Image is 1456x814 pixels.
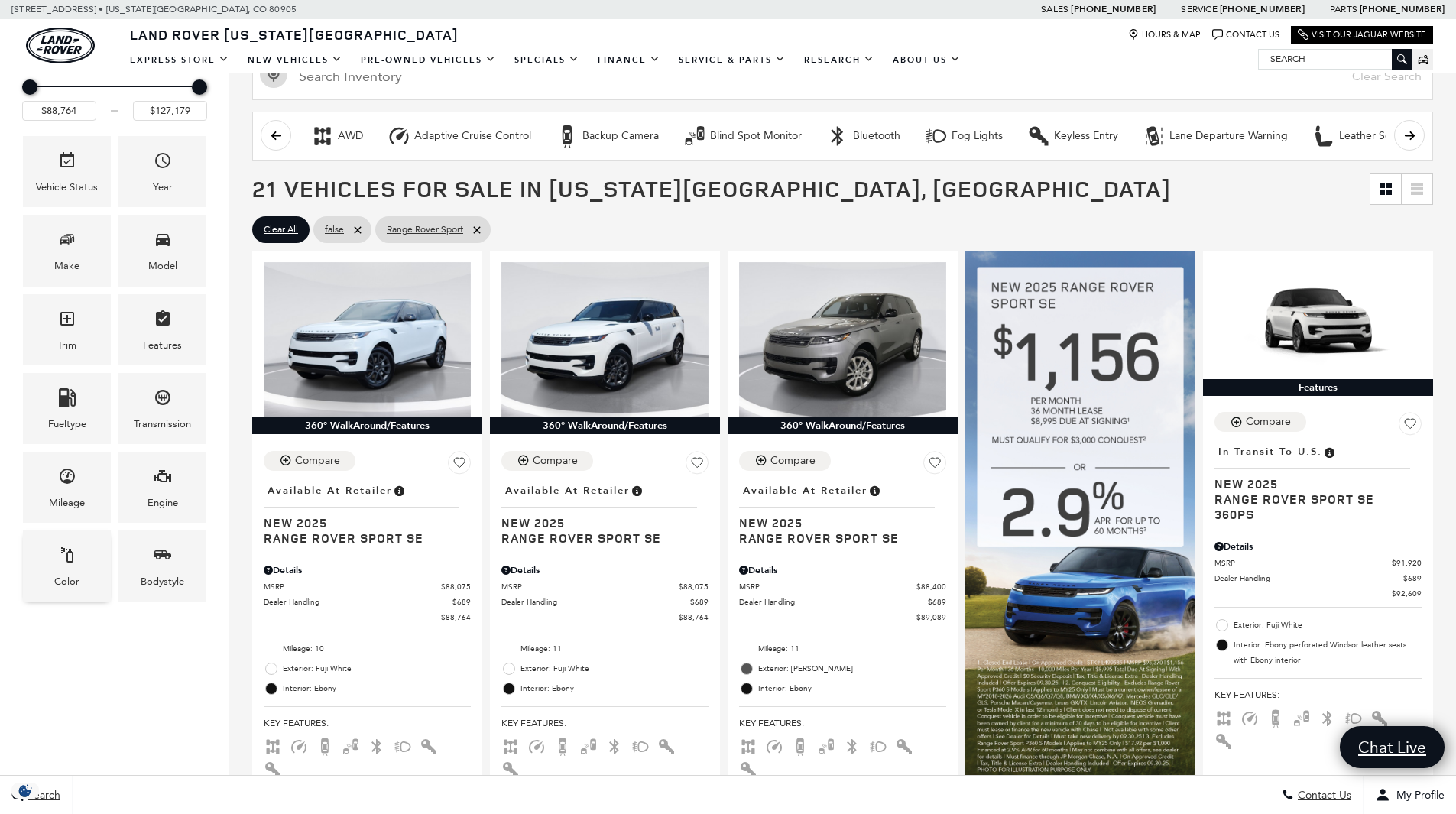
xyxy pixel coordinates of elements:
[1214,441,1422,522] a: In Transit to U.S.New 2025Range Rover Sport SE 360PS
[916,581,946,592] span: $88,400
[690,596,709,608] span: $689
[739,715,946,731] span: Key Features :
[23,294,111,365] div: TrimTrim
[520,661,709,676] span: Exterior: Fuji White
[1128,29,1201,41] a: Hours & Map
[758,661,946,676] span: Exterior: [PERSON_NAME]
[1214,588,1422,599] a: $92,609
[1134,120,1296,152] button: Lane Departure WarningLane Departure Warning
[675,120,810,152] button: Blind Spot MonitorBlind Spot Monitor
[264,611,471,623] a: $88,764
[58,542,76,573] span: Color
[739,596,946,608] a: Dealer Handling $689
[22,74,207,121] div: Price
[1259,50,1412,68] input: Search
[148,495,178,511] div: Engine
[118,452,206,523] div: EngineEngine
[58,226,76,258] span: Make
[501,740,520,751] span: AWD
[154,148,172,179] span: Year
[153,179,173,196] div: Year
[490,417,720,434] div: 360° WalkAround/Features
[316,740,334,751] span: Backup Camera
[252,173,1171,204] span: 21 Vehicles for Sale in [US_STATE][GEOGRAPHIC_DATA], [GEOGRAPHIC_DATA]
[501,581,709,592] a: MSRP $88,075
[1212,29,1279,41] a: Contact Us
[388,125,410,148] div: Adaptive Cruise Control
[1214,540,1422,553] div: Pricing Details - Range Rover Sport SE 360PS
[1143,125,1166,148] div: Lane Departure Warning
[1298,29,1426,41] a: Visit Our Jaguar Website
[49,495,85,511] div: Mileage
[1312,125,1335,148] div: Leather Seats
[686,451,709,480] button: Save Vehicle
[36,179,98,196] div: Vehicle Status
[121,47,238,73] a: EXPRESS STORE
[501,262,709,417] img: 2025 LAND ROVER Range Rover Sport SE
[818,120,909,152] button: BluetoothBluetooth
[791,740,809,751] span: Backup Camera
[26,28,95,63] img: Land Rover
[441,611,471,623] span: $88,764
[501,581,679,592] span: MSRP
[1294,789,1351,802] span: Contact Us
[1041,4,1068,15] span: Sales
[1344,712,1363,722] span: Fog Lights
[533,454,578,468] div: Compare
[414,129,531,143] div: Adaptive Cruise Control
[501,480,709,546] a: Available at RetailerNew 2025Range Rover Sport SE
[283,681,471,696] span: Interior: Ebony
[501,639,709,659] li: Mileage: 11
[1220,3,1305,15] a: [PHONE_NUMBER]
[1246,415,1291,429] div: Compare
[392,482,406,499] span: Vehicle is in stock and ready for immediate delivery. Due to demand, availability is subject to c...
[1054,129,1118,143] div: Keyless Entry
[679,611,709,623] span: $88,764
[283,661,471,676] span: Exterior: Fuji White
[579,740,598,751] span: Blind Spot Monitor
[843,740,861,751] span: Bluetooth
[520,681,709,696] span: Interior: Ebony
[121,25,468,44] a: Land Rover [US_STATE][GEOGRAPHIC_DATA]
[264,740,282,751] span: AWD
[118,136,206,207] div: YearYear
[739,563,946,577] div: Pricing Details - Range Rover Sport SE
[739,763,757,773] span: Keyless Entry
[547,120,667,152] button: Backup CameraBackup Camera
[133,101,207,121] input: Maximum
[264,480,471,546] a: Available at RetailerNew 2025Range Rover Sport SE
[54,573,79,590] div: Color
[154,542,172,573] span: Bodystyle
[1214,572,1403,584] span: Dealer Handling
[58,463,76,495] span: Mileage
[22,101,96,121] input: Minimum
[325,220,344,239] span: false
[26,28,95,63] a: land-rover
[58,384,76,416] span: Fueltype
[1203,379,1433,396] div: Features
[134,416,191,433] div: Transmission
[121,47,970,73] nav: Main Navigation
[1304,120,1413,152] button: Leather SeatsLeather Seats
[1214,557,1422,569] a: MSRP $91,920
[148,258,177,274] div: Model
[743,482,867,499] span: Available at Retailer
[1322,443,1336,460] span: Vehicle has shipped from factory of origin. Estimated time of delivery to Retailer is on average ...
[1392,557,1422,569] span: $91,920
[739,596,928,608] span: Dealer Handling
[1214,557,1392,569] span: MSRP
[48,416,86,433] div: Fueltype
[952,129,1003,143] div: Fog Lights
[501,715,709,731] span: Key Features :
[368,740,386,751] span: Bluetooth
[342,740,360,751] span: Blind Spot Monitor
[22,79,37,95] div: Minimum Price
[1214,572,1422,584] a: Dealer Handling $689
[1266,712,1285,722] span: Backup Camera
[895,740,913,751] span: Interior Accents
[605,740,624,751] span: Bluetooth
[1330,4,1357,15] span: Parts
[1240,712,1259,722] span: Adaptive Cruise Control
[1214,412,1306,432] button: Compare Vehicle
[379,120,540,152] button: Adaptive Cruise ControlAdaptive Cruise Control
